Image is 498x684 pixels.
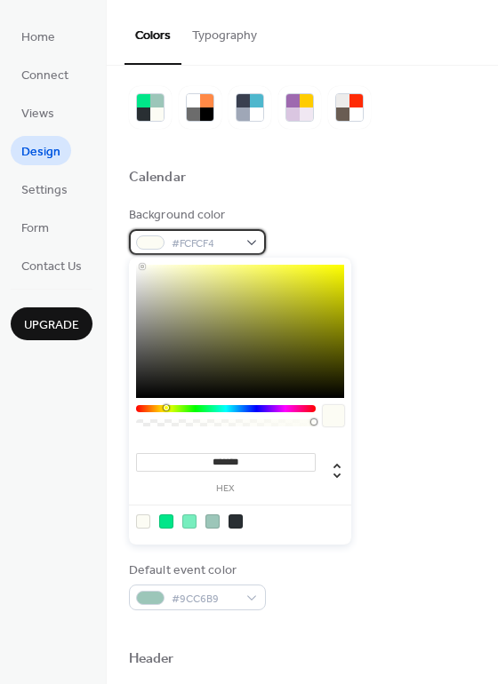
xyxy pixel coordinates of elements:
label: hex [136,484,316,494]
a: Settings [11,174,78,203]
div: rgb(252, 252, 244) [136,514,150,529]
span: Upgrade [24,316,79,335]
span: Settings [21,181,68,200]
span: Design [21,143,60,162]
div: Color Presets [129,49,214,68]
div: rgb(156, 198, 185) [205,514,220,529]
div: rgb(0, 230, 137) [159,514,173,529]
a: Form [11,212,60,242]
div: Default event color [129,561,262,580]
div: rgb(41, 47, 51) [229,514,243,529]
span: Form [21,219,49,238]
a: Home [11,21,66,51]
button: Upgrade [11,307,92,340]
span: #FCFCF4 [172,235,237,253]
div: Calendar [129,169,186,187]
div: Header [129,650,174,669]
div: rgb(119, 238, 190) [182,514,197,529]
span: Connect [21,67,68,85]
span: #9CC6B9 [172,590,237,608]
span: Views [21,105,54,123]
span: Contact Us [21,258,82,276]
a: Connect [11,60,79,89]
div: Background color [129,206,262,225]
span: Home [21,28,55,47]
a: Views [11,98,65,127]
a: Design [11,136,71,165]
a: Contact Us [11,251,92,280]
